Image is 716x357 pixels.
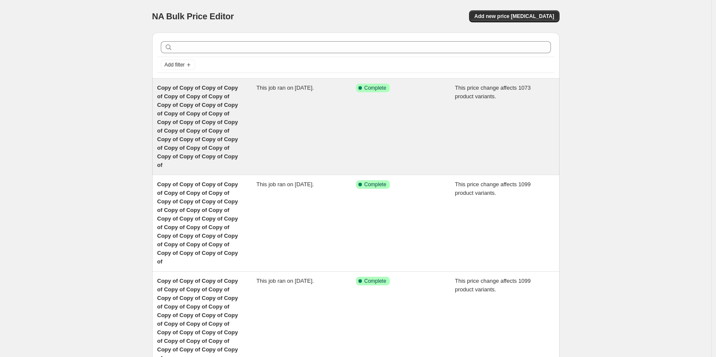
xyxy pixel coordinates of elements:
[455,278,531,293] span: This price change affects 1099 product variants.
[256,278,314,284] span: This job ran on [DATE].
[256,181,314,188] span: This job ran on [DATE].
[364,181,386,188] span: Complete
[364,278,386,284] span: Complete
[157,85,238,168] span: Copy of Copy of Copy of Copy of Copy of Copy of Copy of Copy of Copy of Copy of Copy of Copy of C...
[152,12,234,21] span: NA Bulk Price Editor
[455,85,531,100] span: This price change affects 1073 product variants.
[364,85,386,91] span: Complete
[165,61,185,68] span: Add filter
[474,13,554,20] span: Add new price [MEDICAL_DATA]
[161,60,195,70] button: Add filter
[256,85,314,91] span: This job ran on [DATE].
[469,10,559,22] button: Add new price [MEDICAL_DATA]
[455,181,531,196] span: This price change affects 1099 product variants.
[157,181,238,265] span: Copy of Copy of Copy of Copy of Copy of Copy of Copy of Copy of Copy of Copy of Copy of Copy of C...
